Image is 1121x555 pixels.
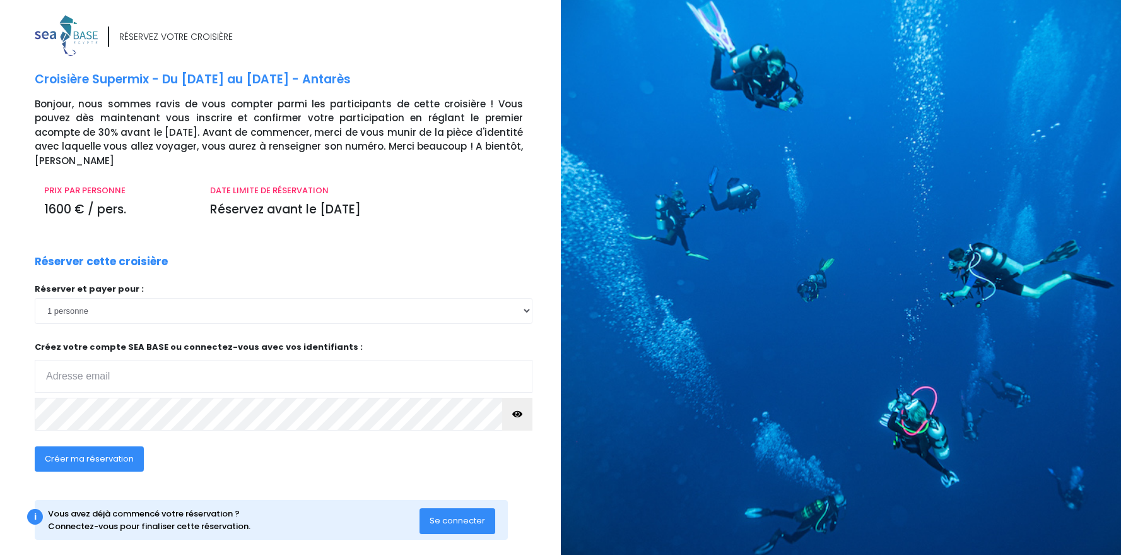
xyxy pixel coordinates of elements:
[35,15,98,56] img: logo_color1.png
[35,446,144,472] button: Créer ma réservation
[35,71,551,89] p: Croisière Supermix - Du [DATE] au [DATE] - Antarès
[430,515,485,527] span: Se connecter
[35,341,532,393] p: Créez votre compte SEA BASE ou connectez-vous avec vos identifiants :
[119,30,233,44] div: RÉSERVEZ VOTRE CROISIÈRE
[44,184,191,197] p: PRIX PAR PERSONNE
[210,184,523,197] p: DATE LIMITE DE RÉSERVATION
[45,453,134,465] span: Créer ma réservation
[420,508,495,534] button: Se connecter
[210,201,523,219] p: Réservez avant le [DATE]
[35,283,532,295] p: Réserver et payer pour :
[48,508,420,532] div: Vous avez déjà commencé votre réservation ? Connectez-vous pour finaliser cette réservation.
[35,360,532,393] input: Adresse email
[35,254,168,270] p: Réserver cette croisière
[44,201,191,219] p: 1600 € / pers.
[35,97,551,169] p: Bonjour, nous sommes ravis de vous compter parmi les participants de cette croisière ! Vous pouve...
[420,515,495,526] a: Se connecter
[27,509,43,525] div: i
